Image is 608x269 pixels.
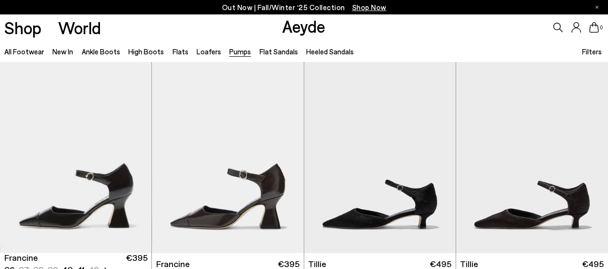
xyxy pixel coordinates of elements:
a: Flats [173,47,188,56]
img: Tillie Ponyhair Pumps [304,62,456,253]
a: Heeled Sandals [306,47,354,56]
a: 0 [589,22,599,33]
a: Flat Sandals [260,47,298,56]
a: World [58,19,101,36]
span: Francine [4,252,38,264]
img: Francine Ankle Strap Pumps [152,62,303,253]
a: Shop [4,19,41,36]
a: High Boots [128,47,164,56]
a: Pumps [229,47,251,56]
img: Tillie Ponyhair Pumps [456,62,608,253]
a: All Footwear [4,47,44,56]
span: 0 [599,25,604,30]
a: Aeyde [282,16,325,36]
p: Out Now | Fall/Winter ‘25 Collection [222,1,386,13]
a: Ankle Boots [82,47,120,56]
a: Loafers [197,47,221,56]
a: New In [52,47,73,56]
span: Filters [582,47,602,56]
span: Navigate to /collections/new-in [352,3,386,12]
